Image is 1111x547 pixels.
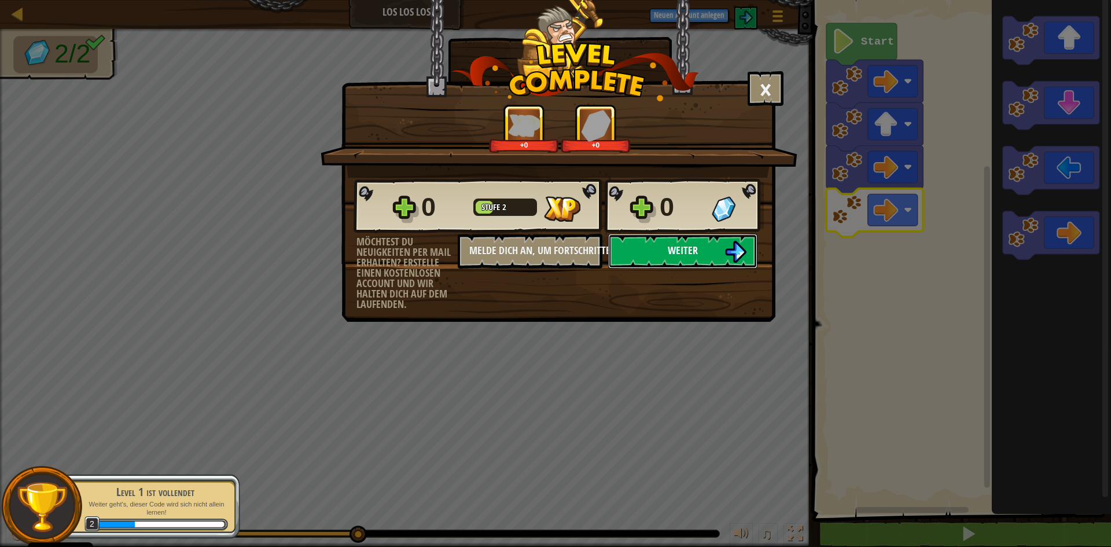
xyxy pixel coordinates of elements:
img: Gewonnene XP [544,196,580,222]
img: level_complete.png [451,43,699,101]
div: +0 [491,141,557,149]
span: 2 [84,516,100,532]
img: Gewonnene Edelsteine [712,196,735,222]
span: 2 [502,201,506,213]
span: Weiter [668,243,698,258]
button: Weiter [608,234,757,269]
div: Möchtest du Neuigkeiten per Mail erhalten? Erstelle einen kostenlosen Account und wir halten dich... [356,237,458,310]
div: 0 [660,189,705,226]
p: Weiter geht's, dieser Code wird sich nicht allein lernen! [82,500,228,517]
img: trophy.png [16,480,68,533]
div: 0 [421,189,466,226]
span: Stufe [481,201,502,213]
button: × [748,71,783,106]
img: Weiter [724,241,746,263]
img: Gewonnene Edelsteine [581,109,611,141]
div: Level 1 ist vollendet [82,484,228,500]
button: Melde dich an, um Fortschritte zu speichern. [458,234,602,269]
img: Gewonnene XP [508,114,540,137]
div: +0 [563,141,628,149]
